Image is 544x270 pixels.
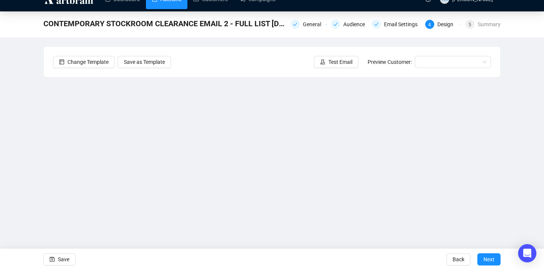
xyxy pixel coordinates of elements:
span: Back [453,249,464,270]
button: Back [446,253,470,265]
span: Change Template [67,58,109,66]
button: Next [477,253,501,265]
div: Summary [478,20,501,29]
span: check [374,22,379,27]
span: 5 [469,22,471,27]
div: 5Summary [466,20,501,29]
span: Save as Template [124,58,165,66]
button: Save [43,253,75,265]
span: Next [483,249,494,270]
span: Test Email [328,58,352,66]
div: Design [437,20,458,29]
span: CONTEMPORARY STOCKROOM CLEARANCE EMAIL 2 - FULL LIST 5.10.25 12pm [43,17,286,30]
span: check [333,22,338,27]
span: 4 [428,22,431,27]
div: Open Intercom Messenger [518,244,536,262]
div: Audience [331,20,367,29]
div: 4Design [425,20,461,29]
button: Change Template [53,56,115,68]
div: Audience [343,20,370,29]
span: layout [59,59,64,65]
button: Test Email [314,56,358,68]
span: check [293,22,298,27]
span: save [50,257,55,262]
span: Preview Customer: [368,59,412,65]
span: experiment [320,59,325,65]
div: General [303,20,326,29]
div: General [291,20,326,29]
div: Email Settings [384,20,422,29]
span: Save [58,249,69,270]
button: Save as Template [118,56,171,68]
div: Email Settings [372,20,421,29]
